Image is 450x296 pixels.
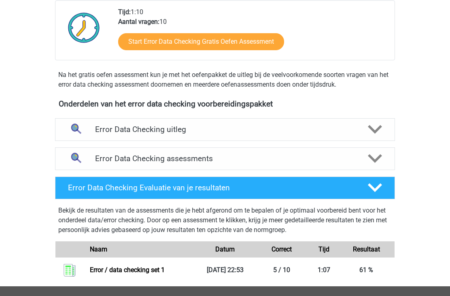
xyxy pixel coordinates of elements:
[65,119,86,140] img: error data checking uitleg
[55,70,395,89] div: Na het gratis oefen assessment kun je met het oefenpakket de uitleg bij de veelvoorkomende soorte...
[52,177,398,199] a: Error Data Checking Evaluatie van je resultaten
[52,118,398,141] a: uitleg Error Data Checking uitleg
[52,147,398,170] a: assessments Error Data Checking assessments
[197,245,253,254] div: Datum
[95,125,355,134] h4: Error Data Checking uitleg
[58,206,392,235] p: Bekijk de resultaten van de assessments die je hebt afgerond om te bepalen of je optimaal voorber...
[118,18,159,26] b: Aantal vragen:
[118,33,284,50] a: Start Error Data Checking Gratis Oefen Assessment
[90,266,165,274] a: Error / data checking set 1
[68,183,355,192] h4: Error Data Checking Evaluatie van je resultaten
[95,154,355,163] h4: Error Data Checking assessments
[310,245,338,254] div: Tijd
[65,148,86,169] img: error data checking assessments
[84,245,197,254] div: Naam
[253,245,310,254] div: Correct
[112,7,394,60] div: 1:10 10
[338,245,395,254] div: Resultaat
[118,8,131,16] b: Tijd:
[64,7,104,48] img: Klok
[59,99,391,109] h4: Onderdelen van het error data checking voorbereidingspakket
